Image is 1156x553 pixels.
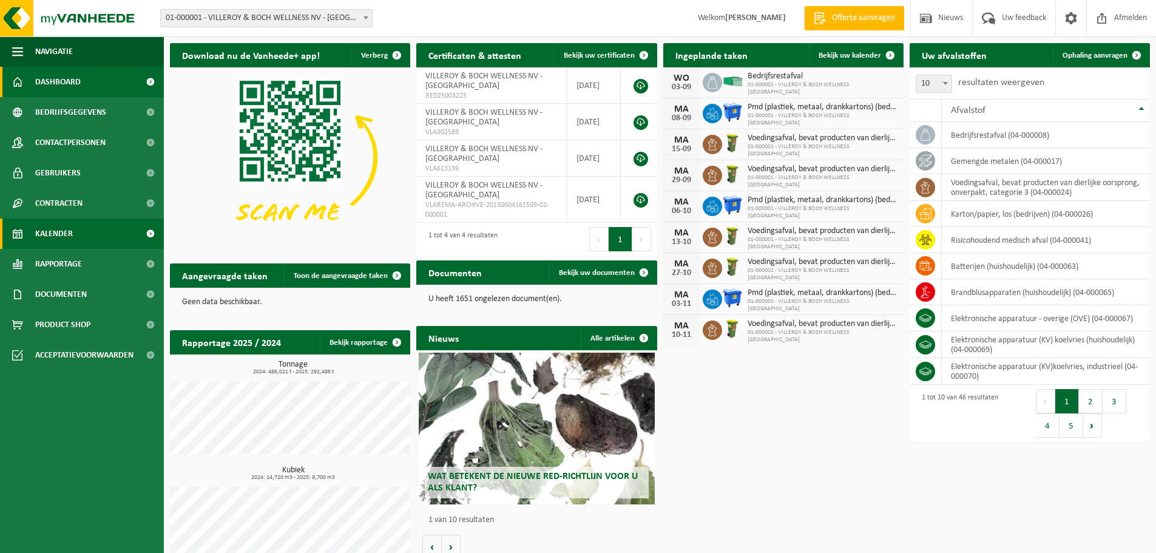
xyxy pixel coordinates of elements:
div: MA [669,290,694,300]
button: 3 [1103,389,1126,413]
h2: Download nu de Vanheede+ app! [170,43,332,67]
div: 10-11 [669,331,694,339]
td: risicohoudend medisch afval (04-000041) [942,227,1150,253]
button: Next [632,227,651,251]
button: Next [1083,413,1102,438]
span: Voedingsafval, bevat producten van dierlijke oorsprong, onverpakt, categorie 3 [748,134,897,143]
a: Wat betekent de nieuwe RED-richtlijn voor u als klant? [419,353,654,504]
span: 01-000001 - VILLEROY & BOCH WELLNESS [GEOGRAPHIC_DATA] [748,112,897,127]
div: MA [669,197,694,207]
div: 03-09 [669,83,694,92]
td: bedrijfsrestafval (04-000008) [942,122,1150,148]
span: 01-000001 - VILLEROY & BOCH WELLNESS [GEOGRAPHIC_DATA] [748,267,897,282]
div: 15-09 [669,145,694,154]
button: 1 [1055,389,1079,413]
span: 01-000001 - VILLEROY & BOCH WELLNESS [GEOGRAPHIC_DATA] [748,174,897,189]
button: 4 [1036,413,1060,438]
span: Bedrijfsgegevens [35,97,106,127]
td: [DATE] [567,177,621,223]
span: VILLEROY & BOCH WELLNESS NV - [GEOGRAPHIC_DATA] [425,181,543,200]
span: 01-000001 - VILLEROY & BOCH WELLNESS [GEOGRAPHIC_DATA] [748,81,897,96]
span: Pmd (plastiek, metaal, drankkartons) (bedrijven) [748,103,897,112]
div: MA [669,166,694,176]
div: MA [669,135,694,145]
a: Toon de aangevraagde taken [284,263,409,288]
span: 01-000001 - VILLEROY & BOCH WELLNESS [GEOGRAPHIC_DATA] [748,298,897,313]
div: 1 tot 10 van 46 resultaten [916,388,998,439]
span: VILLEROY & BOCH WELLNESS NV - [GEOGRAPHIC_DATA] [425,108,543,127]
span: 01-000001 - VILLEROY & BOCH WELLNESS NV - ROESELARE [160,9,373,27]
div: MA [669,321,694,331]
h2: Certificaten & attesten [416,43,533,67]
span: Pmd (plastiek, metaal, drankkartons) (bedrijven) [748,288,897,298]
img: HK-XP-30-GN-00 [722,76,743,87]
span: 2024: 486,021 t - 2025: 292,486 t [176,369,410,375]
span: 01-000001 - VILLEROY & BOCH WELLNESS [GEOGRAPHIC_DATA] [748,205,897,220]
td: [DATE] [567,67,621,104]
span: Bekijk uw kalender [819,52,881,59]
td: elektronische apparatuur (KV)koelvries, industrieel (04-000070) [942,358,1150,385]
div: MA [669,104,694,114]
span: Kalender [35,219,73,249]
span: Toon de aangevraagde taken [294,272,388,280]
span: VLA902589 [425,127,558,137]
div: MA [669,228,694,238]
img: WB-0060-HPE-GN-50 [722,319,743,339]
span: Bekijk uw certificaten [564,52,635,59]
span: Navigatie [35,36,73,67]
h2: Uw afvalstoffen [910,43,999,67]
span: Product Shop [35,310,90,340]
span: VLAREMA-ARCHIVE-20130604161509-01-000001 [425,200,558,220]
span: RED25003225 [425,91,558,101]
span: Contracten [35,188,83,219]
span: Verberg [361,52,388,59]
span: Documenten [35,279,87,310]
div: WO [669,73,694,83]
span: Acceptatievoorwaarden [35,340,134,370]
button: Previous [1036,389,1055,413]
img: WB-0060-HPE-GN-50 [722,133,743,154]
div: 03-11 [669,300,694,308]
span: 01-000001 - VILLEROY & BOCH WELLNESS NV - ROESELARE [161,10,372,27]
a: Bekijk uw documenten [549,260,656,285]
span: Voedingsafval, bevat producten van dierlijke oorsprong, onverpakt, categorie 3 [748,257,897,267]
span: Wat betekent de nieuwe RED-richtlijn voor u als klant? [428,472,638,493]
span: Offerte aanvragen [829,12,898,24]
h2: Rapportage 2025 / 2024 [170,330,293,354]
h2: Aangevraagde taken [170,263,280,287]
span: VLA613139 [425,164,558,174]
a: Bekijk uw certificaten [554,43,656,67]
p: U heeft 1651 ongelezen document(en). [428,295,644,304]
span: 01-000001 - VILLEROY & BOCH WELLNESS [GEOGRAPHIC_DATA] [748,329,897,344]
td: karton/papier, los (bedrijven) (04-000026) [942,201,1150,227]
a: Bekijk rapportage [320,330,409,355]
img: WB-0060-HPE-GN-50 [722,164,743,185]
div: 1 tot 4 van 4 resultaten [422,226,498,253]
img: WB-0060-HPE-GN-50 [722,257,743,277]
td: gemengde metalen (04-000017) [942,148,1150,174]
span: Bekijk uw documenten [559,269,635,277]
span: Dashboard [35,67,81,97]
span: Contactpersonen [35,127,106,158]
h3: Tonnage [176,361,410,375]
td: [DATE] [567,104,621,140]
label: resultaten weergeven [958,78,1044,87]
button: 1 [609,227,632,251]
button: Verberg [351,43,409,67]
span: VILLEROY & BOCH WELLNESS NV - [GEOGRAPHIC_DATA] [425,72,543,90]
span: Voedingsafval, bevat producten van dierlijke oorsprong, onverpakt, categorie 3 [748,319,897,329]
td: batterijen (huishoudelijk) (04-000063) [942,253,1150,279]
span: 01-000001 - VILLEROY & BOCH WELLNESS [GEOGRAPHIC_DATA] [748,236,897,251]
a: Alle artikelen [581,326,656,350]
div: 08-09 [669,114,694,123]
a: Offerte aanvragen [804,6,904,30]
img: WB-1100-HPE-BE-01 [722,195,743,215]
p: 1 van 10 resultaten [428,516,651,524]
h2: Nieuws [416,326,471,350]
h2: Ingeplande taken [663,43,760,67]
img: Download de VHEPlus App [170,67,410,248]
div: 13-10 [669,238,694,246]
span: VILLEROY & BOCH WELLNESS NV - [GEOGRAPHIC_DATA] [425,144,543,163]
img: WB-1100-HPE-BE-01 [722,288,743,308]
button: 5 [1060,413,1083,438]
